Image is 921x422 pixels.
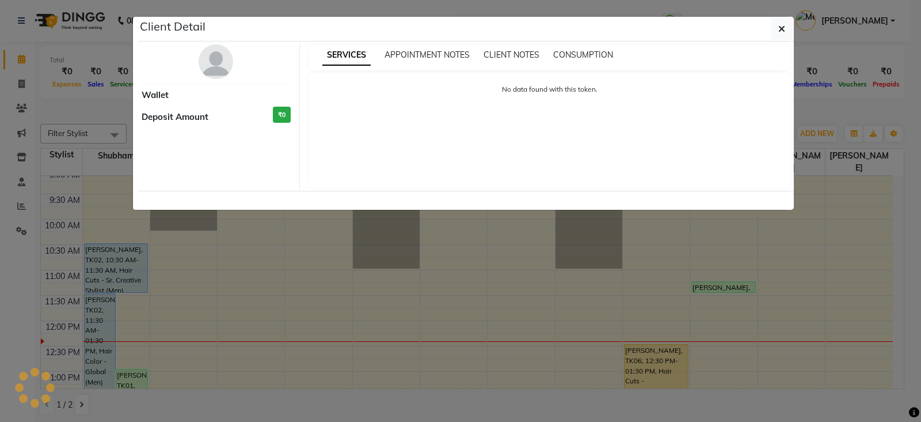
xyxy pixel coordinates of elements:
[553,50,613,60] span: CONSUMPTION
[142,111,208,124] span: Deposit Amount
[140,18,205,35] h5: Client Detail
[142,89,169,102] span: Wallet
[484,50,539,60] span: CLIENT NOTES
[385,50,470,60] span: APPOINTMENT NOTES
[199,44,233,79] img: avatar
[322,45,371,66] span: SERVICES
[320,84,780,95] p: No data found with this token.
[273,107,291,123] h3: ₹0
